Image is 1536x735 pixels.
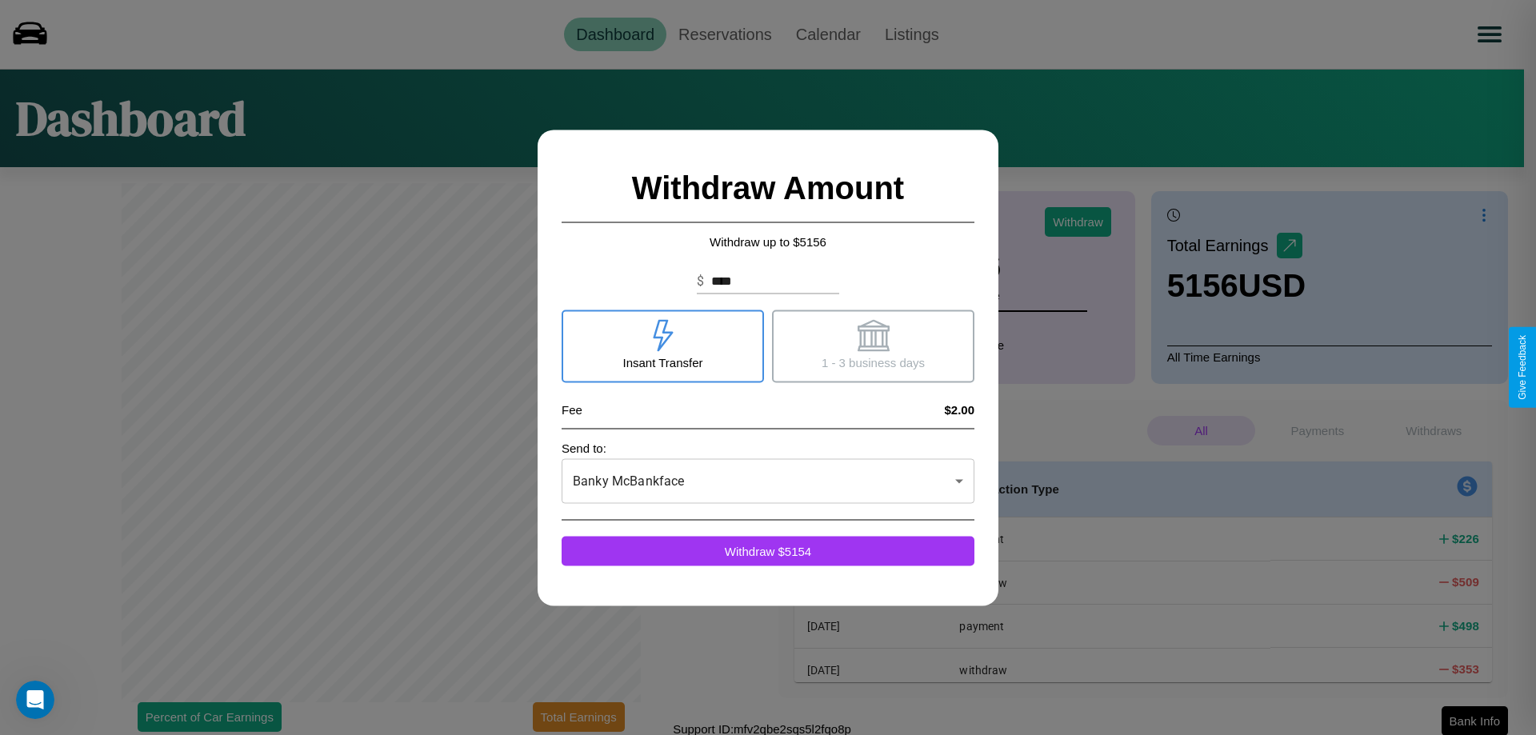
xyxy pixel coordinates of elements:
[562,154,974,222] h2: Withdraw Amount
[697,271,704,290] p: $
[622,351,702,373] p: Insant Transfer
[16,681,54,719] iframe: Intercom live chat
[562,437,974,458] p: Send to:
[1517,335,1528,400] div: Give Feedback
[822,351,925,373] p: 1 - 3 business days
[562,398,582,420] p: Fee
[562,536,974,565] button: Withdraw $5154
[562,458,974,503] div: Banky McBankface
[944,402,974,416] h4: $2.00
[562,230,974,252] p: Withdraw up to $ 5156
